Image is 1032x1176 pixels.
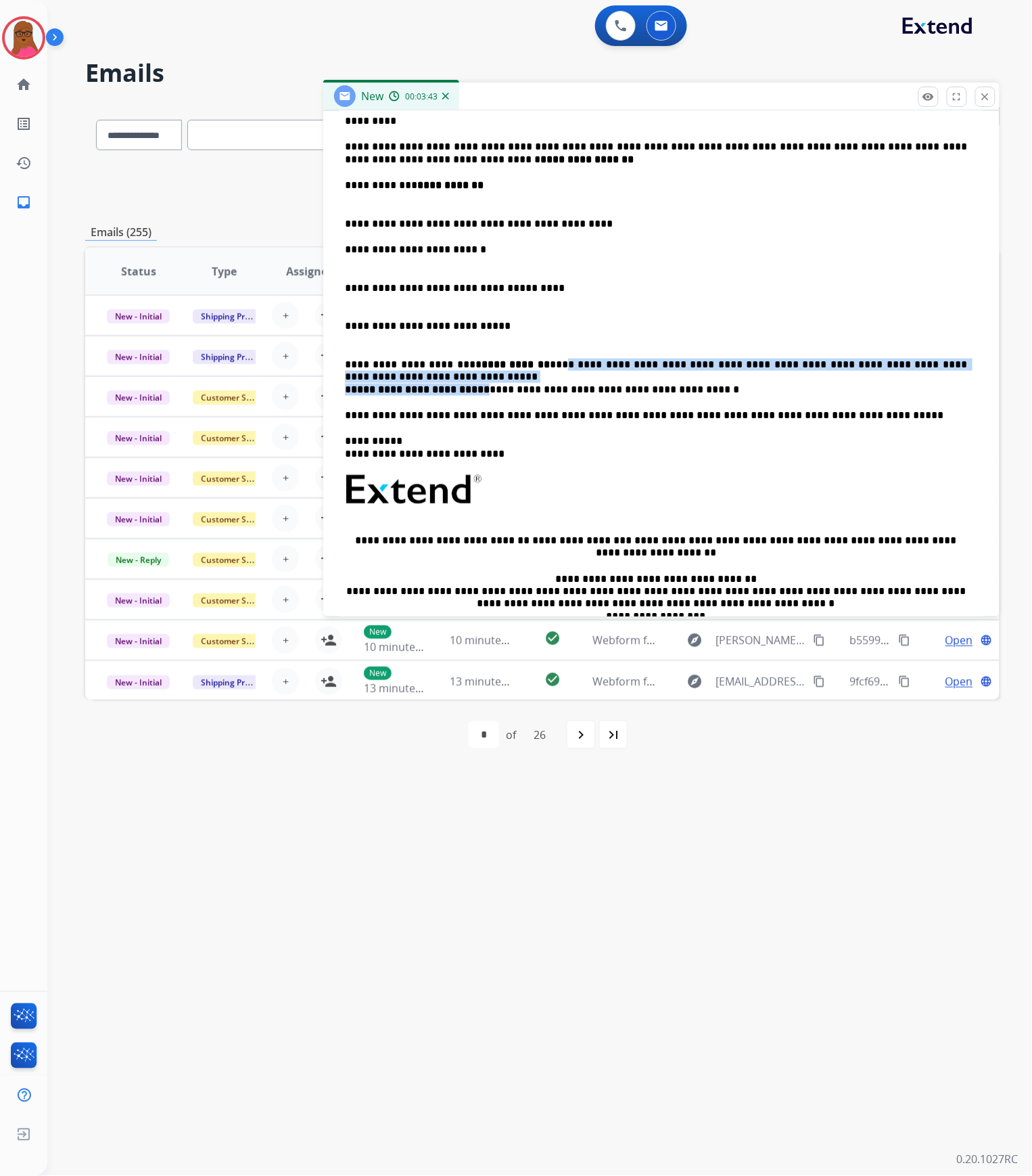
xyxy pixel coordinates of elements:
[16,194,32,210] mat-icon: inbox
[321,388,337,405] mat-icon: person_add
[283,591,289,608] span: +
[16,155,32,171] mat-icon: history
[945,632,973,648] span: Open
[107,390,170,405] span: New - Initial
[813,675,825,687] mat-icon: content_copy
[283,348,289,364] span: +
[193,309,285,323] span: Shipping Protection
[361,89,383,104] span: New
[193,431,281,445] span: Customer Support
[85,224,157,241] p: Emails (255)
[321,673,337,689] mat-icon: person_add
[272,383,299,410] button: +
[272,342,299,369] button: +
[85,60,1000,87] h2: Emails
[121,263,156,279] span: Status
[283,632,289,648] span: +
[212,263,237,279] span: Type
[605,727,621,743] mat-icon: last_page
[321,632,337,648] mat-icon: person_add
[107,350,170,364] span: New - Initial
[544,630,561,646] mat-icon: check_circle
[321,591,337,608] mat-icon: person_add
[981,675,993,687] mat-icon: language
[16,76,32,93] mat-icon: home
[364,666,392,680] p: New
[272,668,299,695] button: +
[107,512,170,526] span: New - Initial
[193,553,281,567] span: Customer Support
[108,553,169,567] span: New - Reply
[450,674,528,689] span: 13 minutes ago
[283,388,289,405] span: +
[286,263,333,279] span: Assignee
[922,91,935,103] mat-icon: remove_red_eye
[592,674,899,689] span: Webform from [EMAIL_ADDRESS][DOMAIN_NAME] on [DATE]
[321,510,337,526] mat-icon: person_add
[283,510,289,526] span: +
[272,586,299,613] button: +
[16,116,32,132] mat-icon: list_alt
[272,545,299,572] button: +
[506,727,516,743] div: of
[193,390,281,405] span: Customer Support
[364,639,442,654] span: 10 minutes ago
[107,309,170,323] span: New - Initial
[272,627,299,654] button: +
[193,593,281,608] span: Customer Support
[283,429,289,445] span: +
[193,472,281,486] span: Customer Support
[321,429,337,445] mat-icon: person_add
[573,727,589,743] mat-icon: navigate_next
[979,91,991,103] mat-icon: close
[107,472,170,486] span: New - Initial
[193,675,285,689] span: Shipping Protection
[107,675,170,689] span: New - Initial
[450,633,528,648] span: 10 minutes ago
[193,634,281,648] span: Customer Support
[321,470,337,486] mat-icon: person_add
[283,551,289,567] span: +
[364,625,392,639] p: New
[523,721,557,748] div: 26
[107,431,170,445] span: New - Initial
[364,681,442,696] span: 13 minutes ago
[686,632,703,648] mat-icon: explore
[107,634,170,648] span: New - Initial
[272,302,299,329] button: +
[544,671,561,687] mat-icon: check_circle
[193,350,285,364] span: Shipping Protection
[193,512,281,526] span: Customer Support
[272,505,299,532] button: +
[283,673,289,689] span: +
[945,673,973,689] span: Open
[957,1152,1018,1168] p: 0.20.1027RC
[899,675,911,687] mat-icon: content_copy
[283,307,289,323] span: +
[686,673,703,689] mat-icon: explore
[813,634,825,646] mat-icon: content_copy
[981,634,993,646] mat-icon: language
[899,634,911,646] mat-icon: content_copy
[283,470,289,486] span: +
[321,307,337,323] mat-icon: person_add
[107,593,170,608] span: New - Initial
[716,632,806,648] span: [PERSON_NAME][EMAIL_ADDRESS][PERSON_NAME][DOMAIN_NAME]
[405,91,438,102] span: 00:03:43
[951,91,963,103] mat-icon: fullscreen
[321,348,337,364] mat-icon: person_add
[716,673,806,689] span: [EMAIL_ADDRESS][DOMAIN_NAME]
[321,551,337,567] mat-icon: person_add
[272,464,299,491] button: +
[5,19,43,57] img: avatar
[272,424,299,451] button: +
